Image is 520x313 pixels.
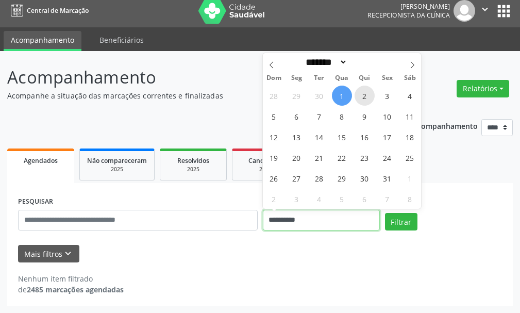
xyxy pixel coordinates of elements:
[287,106,307,126] span: Outubro 6, 2025
[355,189,375,209] span: Novembro 6, 2025
[7,64,361,90] p: Acompanhamento
[24,156,58,165] span: Agendados
[309,106,329,126] span: Outubro 7, 2025
[376,75,398,81] span: Sex
[377,86,397,106] span: Outubro 3, 2025
[355,147,375,168] span: Outubro 23, 2025
[377,168,397,188] span: Outubro 31, 2025
[479,4,491,15] i: 
[264,106,284,126] span: Outubro 5, 2025
[377,106,397,126] span: Outubro 10, 2025
[355,86,375,106] span: Outubro 2, 2025
[18,194,53,210] label: PESQUISAR
[264,168,284,188] span: Outubro 26, 2025
[309,127,329,147] span: Outubro 14, 2025
[332,147,352,168] span: Outubro 22, 2025
[377,127,397,147] span: Outubro 17, 2025
[309,168,329,188] span: Outubro 28, 2025
[264,86,284,106] span: Setembro 28, 2025
[287,127,307,147] span: Outubro 13, 2025
[355,127,375,147] span: Outubro 16, 2025
[240,166,291,173] div: 2025
[287,86,307,106] span: Setembro 29, 2025
[330,75,353,81] span: Qua
[332,127,352,147] span: Outubro 15, 2025
[4,31,81,51] a: Acompanhamento
[377,189,397,209] span: Novembro 7, 2025
[400,106,420,126] span: Outubro 11, 2025
[18,273,124,284] div: Nenhum item filtrado
[377,147,397,168] span: Outubro 24, 2025
[309,147,329,168] span: Outubro 21, 2025
[7,90,361,101] p: Acompanhe a situação das marcações correntes e finalizadas
[309,189,329,209] span: Novembro 4, 2025
[400,147,420,168] span: Outubro 25, 2025
[303,57,348,68] select: Month
[177,156,209,165] span: Resolvidos
[385,213,417,230] button: Filtrar
[308,75,330,81] span: Ter
[355,106,375,126] span: Outubro 9, 2025
[332,189,352,209] span: Novembro 5, 2025
[287,168,307,188] span: Outubro 27, 2025
[27,285,124,294] strong: 2485 marcações agendadas
[263,75,286,81] span: Dom
[87,166,147,173] div: 2025
[398,75,421,81] span: Sáb
[400,168,420,188] span: Novembro 1, 2025
[332,86,352,106] span: Outubro 1, 2025
[18,284,124,295] div: de
[387,119,478,132] p: Ano de acompanhamento
[355,168,375,188] span: Outubro 30, 2025
[87,156,147,165] span: Não compareceram
[264,127,284,147] span: Outubro 12, 2025
[264,147,284,168] span: Outubro 19, 2025
[92,31,151,49] a: Beneficiários
[347,57,381,68] input: Year
[400,86,420,106] span: Outubro 4, 2025
[167,166,219,173] div: 2025
[457,80,509,97] button: Relatórios
[332,168,352,188] span: Outubro 29, 2025
[309,86,329,106] span: Setembro 30, 2025
[367,11,450,20] span: Recepcionista da clínica
[285,75,308,81] span: Seg
[27,6,89,15] span: Central de Marcação
[18,245,79,263] button: Mais filtroskeyboard_arrow_down
[495,2,513,20] button: apps
[332,106,352,126] span: Outubro 8, 2025
[248,156,283,165] span: Cancelados
[353,75,376,81] span: Qui
[7,2,89,19] a: Central de Marcação
[400,189,420,209] span: Novembro 8, 2025
[400,127,420,147] span: Outubro 18, 2025
[367,2,450,11] div: [PERSON_NAME]
[62,248,74,259] i: keyboard_arrow_down
[287,189,307,209] span: Novembro 3, 2025
[287,147,307,168] span: Outubro 20, 2025
[264,189,284,209] span: Novembro 2, 2025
